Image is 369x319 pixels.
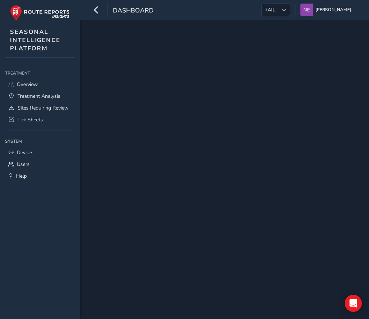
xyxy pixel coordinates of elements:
img: diamond-layout [300,4,313,16]
div: System [5,136,75,147]
a: Help [5,170,75,182]
span: Overview [17,81,38,88]
img: rr logo [10,5,70,21]
a: Devices [5,147,75,158]
div: Open Intercom Messenger [345,295,362,312]
button: [PERSON_NAME] [300,4,354,16]
span: Treatment Analysis [18,93,60,100]
div: Treatment [5,68,75,79]
span: RAIL [262,4,278,16]
span: Devices [17,149,34,156]
a: Overview [5,79,75,90]
span: Help [16,173,27,179]
a: Treatment Analysis [5,90,75,102]
a: Sites Requiring Review [5,102,75,114]
span: Users [17,161,30,168]
span: Tick Sheets [18,116,43,123]
a: Users [5,158,75,170]
a: Tick Sheets [5,114,75,126]
span: Sites Requiring Review [18,105,69,111]
span: SEASONAL INTELLIGENCE PLATFORM [10,28,60,52]
span: [PERSON_NAME] [315,4,351,16]
span: dashboard [113,6,154,16]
